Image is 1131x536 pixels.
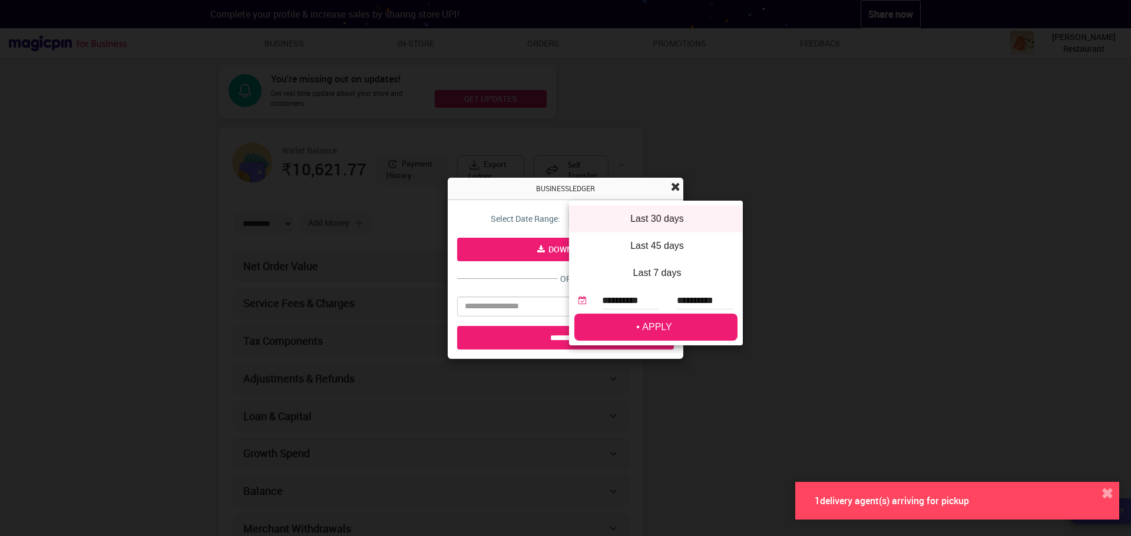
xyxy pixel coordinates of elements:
[569,259,743,287] li: Last 7 days
[569,205,743,232] li: Last 30 days
[574,314,738,341] li: APPLY
[1095,482,1119,505] button: close
[569,232,743,259] li: Last 45 days
[786,495,998,507] div: 1 delivery agent(s) arriving for pickup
